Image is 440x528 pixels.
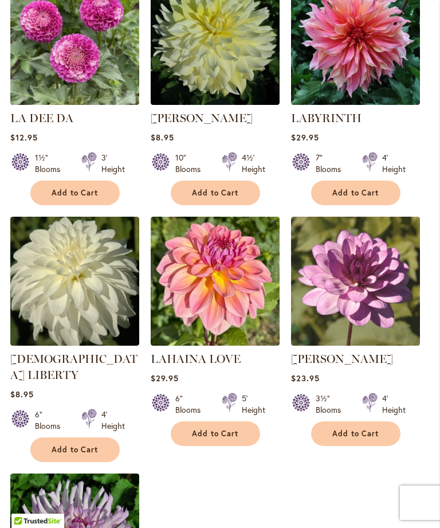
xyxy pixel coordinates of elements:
a: LABYRINTH [291,111,362,125]
div: 5' Height [242,393,265,416]
button: Add to Cart [30,181,120,205]
a: La Dee Da [10,96,139,107]
a: [PERSON_NAME] [291,352,393,366]
span: Add to Cart [192,188,239,198]
div: 3' Height [101,152,125,175]
span: $12.95 [10,132,38,143]
span: Add to Cart [52,445,99,455]
span: $29.95 [291,132,319,143]
span: $8.95 [151,132,174,143]
div: 10" Blooms [175,152,208,175]
img: LAUREN MICHELE [291,217,420,346]
div: 7" Blooms [316,152,348,175]
button: Add to Cart [30,437,120,462]
a: [DEMOGRAPHIC_DATA] LIBERTY [10,352,137,382]
span: Add to Cart [52,188,99,198]
div: 3½" Blooms [316,393,348,416]
img: LAHAINA LOVE [151,217,280,346]
span: Add to Cart [332,188,379,198]
a: La Luna [151,96,280,107]
div: 4' Height [382,152,406,175]
div: 4' Height [382,393,406,416]
button: Add to Cart [311,181,400,205]
span: Add to Cart [192,429,239,439]
button: Add to Cart [171,421,260,446]
a: LADY LIBERTY [10,337,139,348]
a: LAHAINA LOVE [151,352,241,366]
a: Labyrinth [291,96,420,107]
button: Add to Cart [311,421,400,446]
a: [PERSON_NAME] [151,111,253,125]
span: $29.95 [151,373,179,384]
div: 6" Blooms [35,409,68,432]
div: 6" Blooms [175,393,208,416]
span: $23.95 [291,373,320,384]
div: 4' Height [101,409,125,432]
button: Add to Cart [171,181,260,205]
a: LAUREN MICHELE [291,337,420,348]
span: Add to Cart [332,429,379,439]
iframe: Launch Accessibility Center [9,487,41,519]
a: LAHAINA LOVE [151,337,280,348]
div: 4½' Height [242,152,265,175]
a: LA DEE DA [10,111,73,125]
div: 1½" Blooms [35,152,68,175]
img: LADY LIBERTY [10,217,139,346]
span: $8.95 [10,389,34,400]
